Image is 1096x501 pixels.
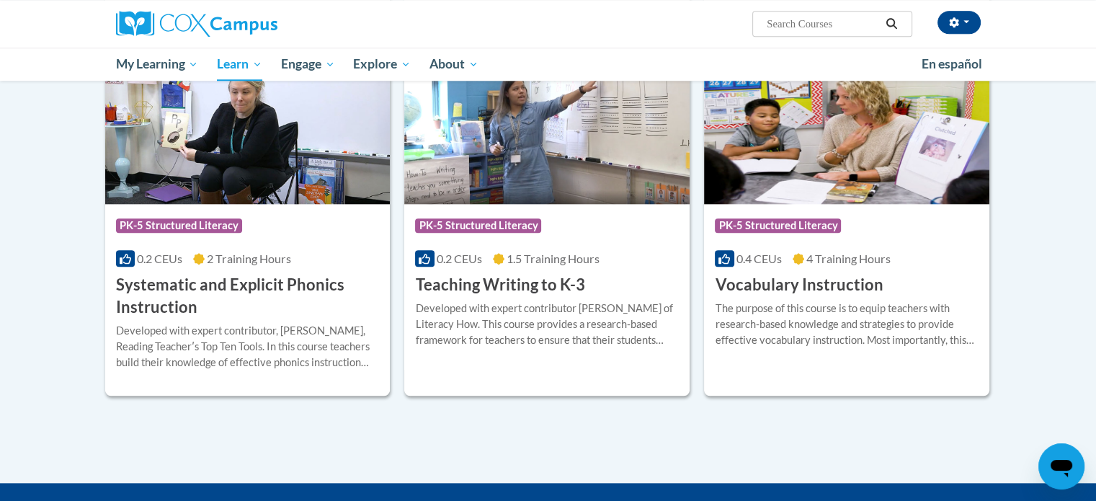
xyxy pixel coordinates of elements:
[404,57,690,396] a: Course LogoPK-5 Structured Literacy0.2 CEUs1.5 Training Hours Teaching Writing to K-3Developed wi...
[116,11,390,37] a: Cox Campus
[415,301,679,348] div: Developed with expert contributor [PERSON_NAME] of Literacy How. This course provides a research-...
[116,11,277,37] img: Cox Campus
[715,274,883,296] h3: Vocabulary Instruction
[715,301,979,348] div: The purpose of this course is to equip teachers with research-based knowledge and strategies to p...
[208,48,272,81] a: Learn
[344,48,420,81] a: Explore
[94,48,1002,81] div: Main menu
[281,56,335,73] span: Engage
[507,252,600,265] span: 1.5 Training Hours
[922,56,982,71] span: En español
[765,15,881,32] input: Search Courses
[937,11,981,34] button: Account Settings
[736,252,782,265] span: 0.4 CEUs
[217,56,262,73] span: Learn
[415,274,584,296] h3: Teaching Writing to K-3
[715,218,841,233] span: PK-5 Structured Literacy
[912,49,992,79] a: En español
[420,48,488,81] a: About
[1038,443,1084,489] iframe: Button to launch messaging window
[806,252,891,265] span: 4 Training Hours
[704,57,989,204] img: Course Logo
[116,323,380,371] div: Developed with expert contributor, [PERSON_NAME], Reading Teacherʹs Top Ten Tools. In this course...
[437,252,482,265] span: 0.2 CEUs
[404,57,690,204] img: Course Logo
[429,56,478,73] span: About
[105,57,391,396] a: Course LogoPK-5 Structured Literacy0.2 CEUs2 Training Hours Systematic and Explicit Phonics Instr...
[105,57,391,204] img: Course Logo
[137,252,182,265] span: 0.2 CEUs
[116,218,242,233] span: PK-5 Structured Literacy
[207,252,291,265] span: 2 Training Hours
[107,48,208,81] a: My Learning
[115,56,198,73] span: My Learning
[272,48,344,81] a: Engage
[415,218,541,233] span: PK-5 Structured Literacy
[704,57,989,396] a: Course LogoPK-5 Structured Literacy0.4 CEUs4 Training Hours Vocabulary InstructionThe purpose of ...
[881,15,902,32] button: Search
[353,56,411,73] span: Explore
[116,274,380,319] h3: Systematic and Explicit Phonics Instruction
